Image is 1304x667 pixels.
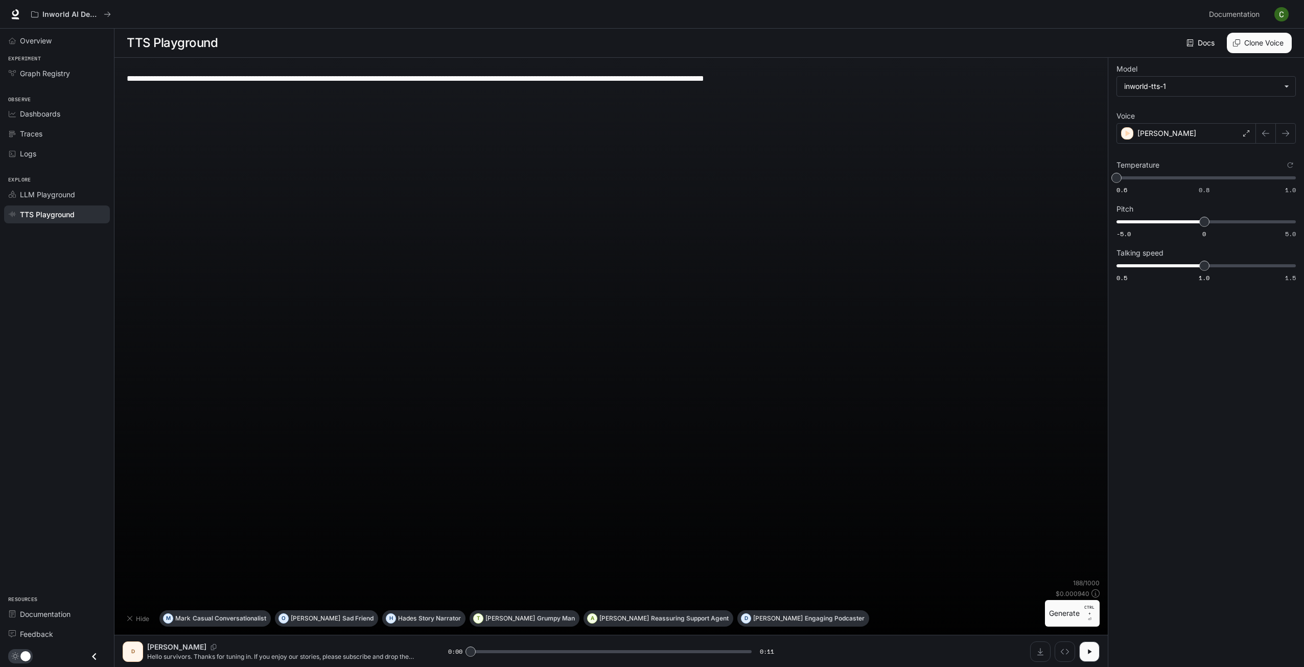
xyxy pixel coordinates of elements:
a: Traces [4,125,110,143]
p: [PERSON_NAME] [147,642,206,652]
button: A[PERSON_NAME]Reassuring Support Agent [584,610,733,627]
span: Documentation [20,609,71,619]
a: Dashboards [4,105,110,123]
p: Mark [175,615,191,622]
h1: TTS Playground [127,33,218,53]
span: 0.8 [1199,186,1209,194]
span: 1.0 [1199,273,1209,282]
button: D[PERSON_NAME]Engaging Podcaster [737,610,869,627]
div: A [588,610,597,627]
a: Logs [4,145,110,163]
p: Hades [398,615,416,622]
a: LLM Playground [4,186,110,203]
p: Reassuring Support Agent [651,615,729,622]
span: Graph Registry [20,68,70,79]
a: Docs [1184,33,1219,53]
span: 0.6 [1116,186,1127,194]
p: Casual Conversationalist [193,615,266,622]
a: TTS Playground [4,205,110,223]
span: LLM Playground [20,189,75,200]
span: Overview [20,35,52,46]
button: Inspect [1055,641,1075,662]
span: Logs [20,148,36,159]
a: Feedback [4,625,110,643]
p: ⏎ [1084,604,1096,623]
p: $ 0.000940 [1056,589,1089,598]
p: Pitch [1116,205,1133,213]
span: Traces [20,128,42,139]
span: Feedback [20,629,53,639]
p: Talking speed [1116,249,1163,257]
a: Documentation [4,605,110,623]
div: inworld-tts-1 [1124,81,1279,91]
span: 0:00 [448,647,462,657]
button: MMarkCasual Conversationalist [159,610,271,627]
button: O[PERSON_NAME]Sad Friend [275,610,378,627]
button: HHadesStory Narrator [382,610,465,627]
span: 0:11 [760,647,774,657]
p: Hello survivors. Thanks for tuning in. If you enjoy our stories, please subscribe and drop the na... [147,652,424,661]
a: Graph Registry [4,64,110,82]
span: Documentation [1209,8,1260,21]
button: All workspaces [27,4,115,25]
p: Model [1116,65,1137,73]
button: Download audio [1030,641,1051,662]
div: M [164,610,173,627]
div: O [279,610,288,627]
p: Sad Friend [342,615,374,622]
span: 5.0 [1285,229,1296,238]
div: inworld-tts-1 [1117,77,1295,96]
a: Overview [4,32,110,50]
p: Temperature [1116,162,1159,169]
button: T[PERSON_NAME]Grumpy Man [470,610,579,627]
div: T [474,610,483,627]
div: D [125,643,141,660]
span: -5.0 [1116,229,1131,238]
p: 188 / 1000 [1073,579,1100,587]
button: Clone Voice [1227,33,1292,53]
p: Grumpy Man [537,615,575,622]
p: Story Narrator [418,615,461,622]
p: [PERSON_NAME] [1137,128,1196,139]
div: H [386,610,395,627]
p: [PERSON_NAME] [485,615,535,622]
span: 0.5 [1116,273,1127,282]
span: 1.0 [1285,186,1296,194]
span: 0 [1202,229,1206,238]
button: User avatar [1271,4,1292,25]
span: TTS Playground [20,209,75,220]
p: [PERSON_NAME] [291,615,340,622]
p: Voice [1116,112,1135,120]
p: Inworld AI Demos [42,10,100,19]
button: GenerateCTRL +⏎ [1045,600,1100,627]
p: [PERSON_NAME] [599,615,649,622]
span: Dashboards [20,108,60,119]
p: CTRL + [1084,604,1096,616]
button: Copy Voice ID [206,644,221,650]
p: Engaging Podcaster [805,615,865,622]
button: Hide [123,610,155,627]
button: Close drawer [83,646,106,667]
img: User avatar [1274,7,1289,21]
span: 1.5 [1285,273,1296,282]
button: Reset to default [1285,159,1296,171]
a: Documentation [1205,4,1267,25]
p: [PERSON_NAME] [753,615,803,622]
div: D [741,610,751,627]
span: Dark mode toggle [20,650,31,661]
